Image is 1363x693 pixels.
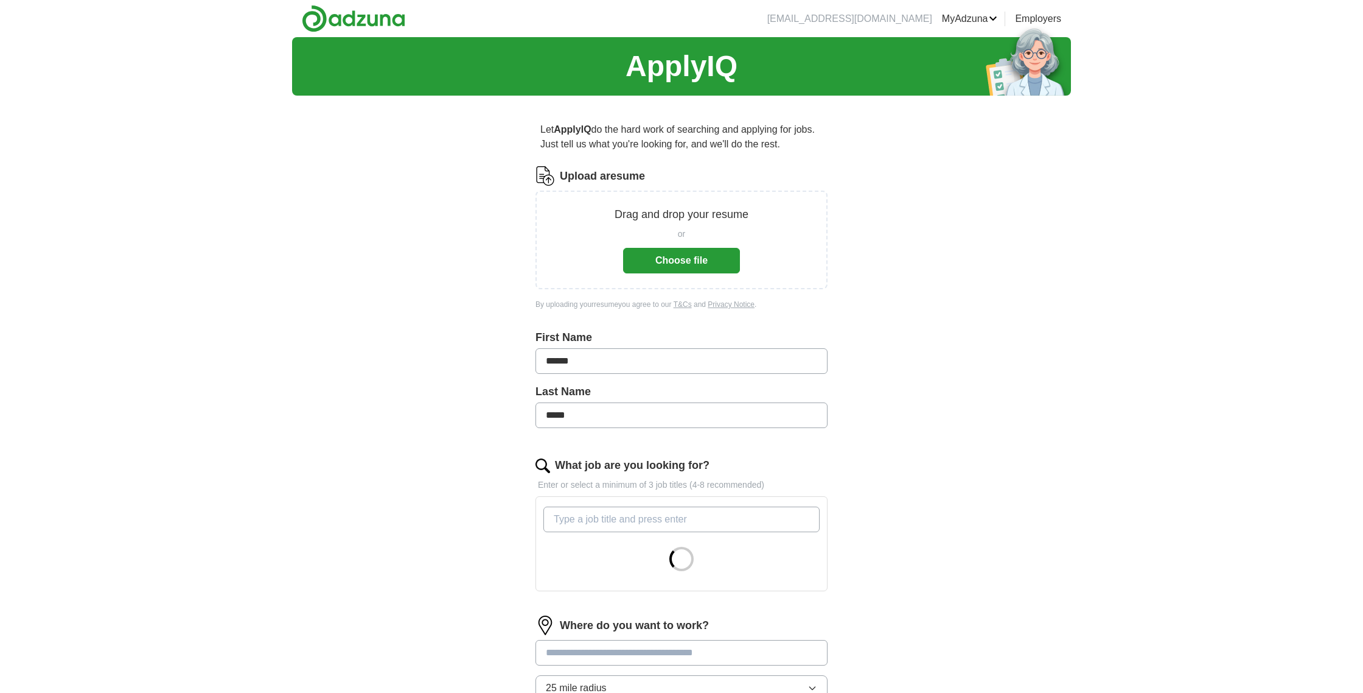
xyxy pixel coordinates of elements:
[942,12,998,26] a: MyAdzuna
[615,206,748,223] p: Drag and drop your resume
[767,12,932,26] li: [EMAIL_ADDRESS][DOMAIN_NAME]
[626,44,737,88] h1: ApplyIQ
[535,616,555,635] img: location.png
[543,507,820,532] input: Type a job title and press enter
[554,124,591,135] strong: ApplyIQ
[1015,12,1061,26] a: Employers
[674,300,692,309] a: T&Cs
[302,5,405,32] img: Adzuna logo
[708,300,755,309] a: Privacy Notice
[678,228,685,241] span: or
[535,118,828,157] p: Let do the hard work of searching and applying for jobs. Just tell us what you're looking for, an...
[555,457,709,474] label: What job are you looking for?
[560,617,709,634] label: Where do you want to work?
[535,384,828,400] label: Last Name
[535,329,828,346] label: First Name
[560,168,645,185] label: Upload a resume
[535,479,828,491] p: Enter or select a minimum of 3 job titles (4-8 recommended)
[535,166,555,186] img: CV Icon
[535,459,550,473] img: search.png
[623,248,740,273] button: Choose file
[535,299,828,310] div: By uploading your resume you agree to our and .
